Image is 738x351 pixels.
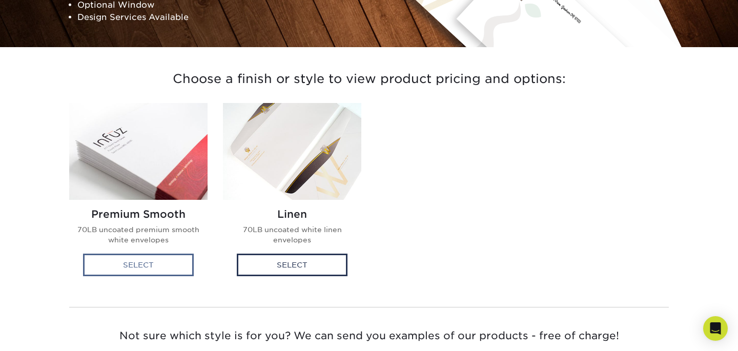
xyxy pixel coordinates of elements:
[77,11,361,23] li: Design Services Available
[69,103,208,200] img: Premium Smooth Envelopes
[69,328,669,343] p: Not sure which style is for you? We can send you examples of our products - free of charge!
[83,254,194,276] div: Select
[223,103,361,286] a: Linen Envelopes Linen 70LB uncoated white linen envelopes Select
[237,254,347,276] div: Select
[69,103,208,286] a: Premium Smooth Envelopes Premium Smooth 70LB uncoated premium smooth white envelopes Select
[3,320,87,347] iframe: Google Customer Reviews
[703,316,728,341] div: Open Intercom Messenger
[231,208,353,220] h2: Linen
[231,224,353,245] p: 70LB uncoated white linen envelopes
[223,103,361,200] img: Linen Envelopes
[69,59,669,99] h3: Choose a finish or style to view product pricing and options:
[77,208,199,220] h2: Premium Smooth
[77,224,199,245] p: 70LB uncoated premium smooth white envelopes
